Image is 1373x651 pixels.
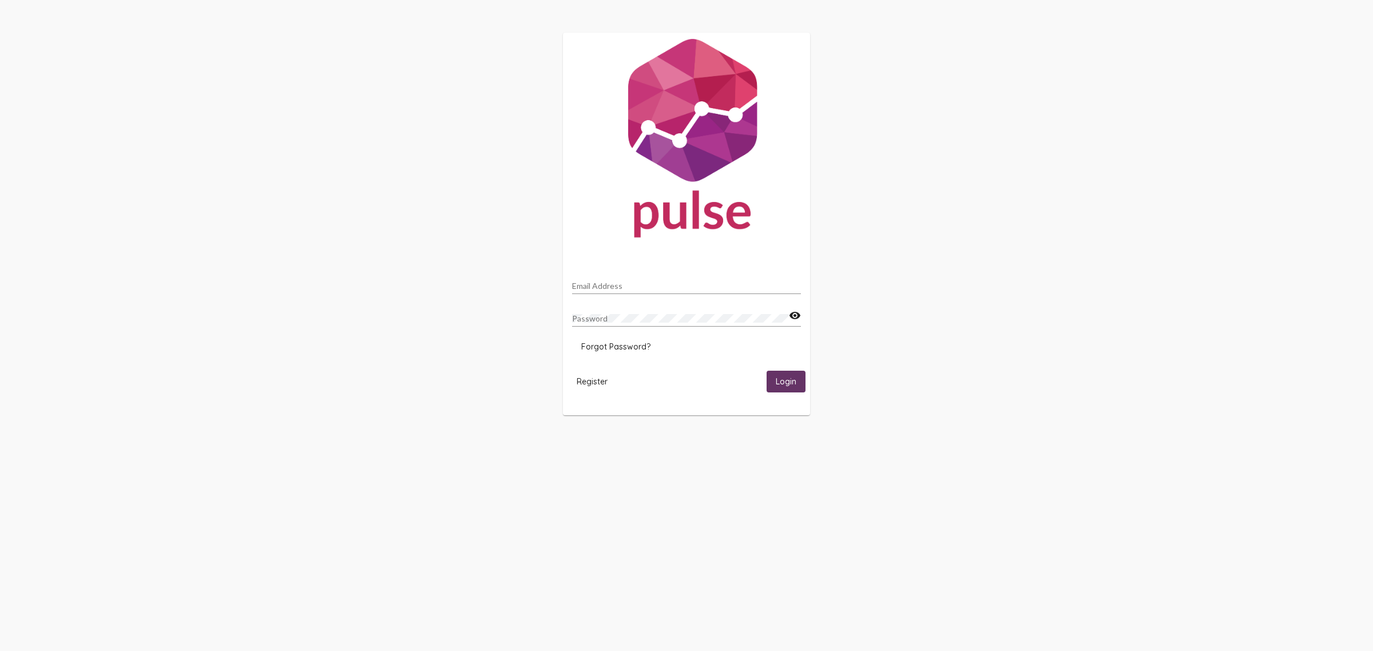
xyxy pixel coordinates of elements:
span: Register [577,376,608,387]
img: Pulse For Good Logo [563,33,810,249]
button: Register [568,371,617,392]
button: Forgot Password? [572,336,660,357]
span: Forgot Password? [581,342,650,352]
mat-icon: visibility [789,309,801,323]
button: Login [767,371,805,392]
span: Login [776,377,796,387]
